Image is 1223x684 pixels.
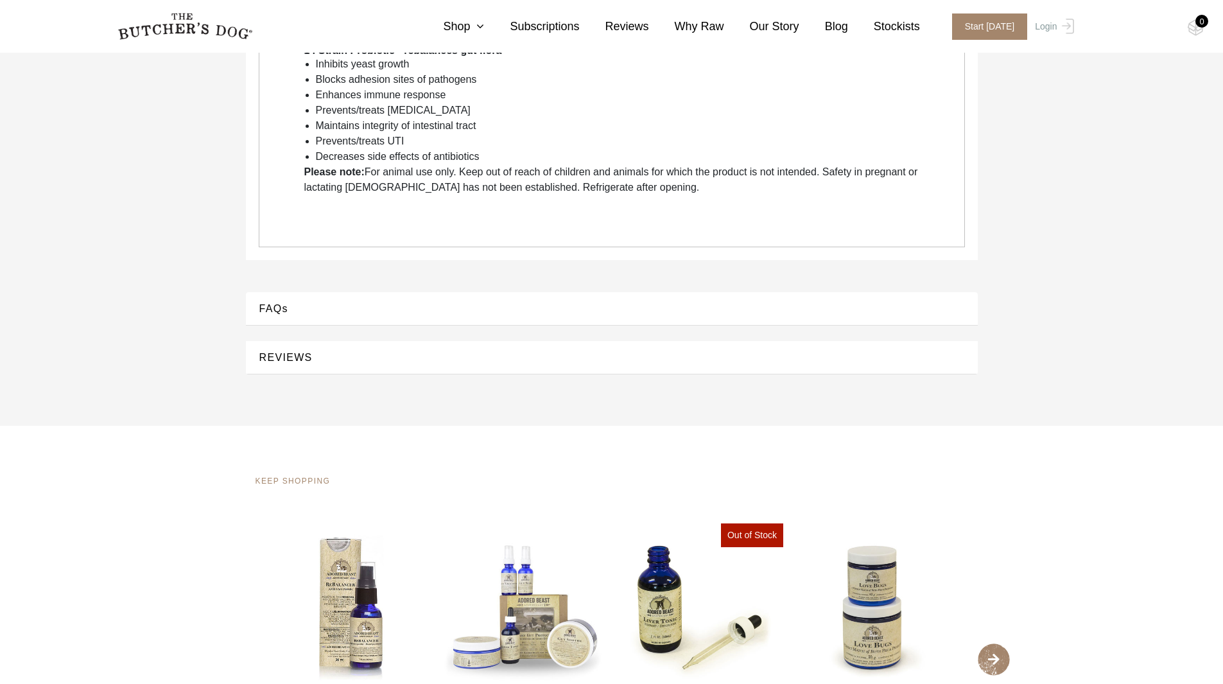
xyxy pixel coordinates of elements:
[316,72,932,87] li: Blocks adhesion sites of pathogens
[304,164,932,195] p: For animal use only. Keep out of reach of children and animals for which the product is not inten...
[316,57,932,72] li: Inhibits yeast growth
[939,13,1032,40] a: Start [DATE]
[259,300,965,317] button: FAQs
[316,87,932,103] li: Enhances immune response
[304,45,502,56] b: 14 Strain Probiotic • rebalances gut flora
[214,644,246,676] span: Previous
[727,530,777,540] span: Out of Stock
[304,166,365,177] b: Please note:
[978,644,1010,676] span: Next
[724,18,799,35] a: Our Story
[316,103,932,118] li: Prevents/treats [MEDICAL_DATA]
[259,349,965,366] button: REVIEWS
[1195,15,1208,28] div: 0
[1188,19,1204,36] img: TBD_Cart-Empty.png
[952,13,1028,40] span: Start [DATE]
[1032,13,1073,40] a: Login
[316,149,932,164] li: Decreases side effects of antibiotics
[848,18,920,35] a: Stockists
[316,118,932,134] li: Maintains integrity of intestinal tract
[799,18,848,35] a: Blog
[484,18,579,35] a: Subscriptions
[256,477,968,485] h4: KEEP SHOPPING
[417,18,484,35] a: Shop
[316,134,932,149] li: Prevents/treats UTI
[649,18,724,35] a: Why Raw
[580,18,649,35] a: Reviews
